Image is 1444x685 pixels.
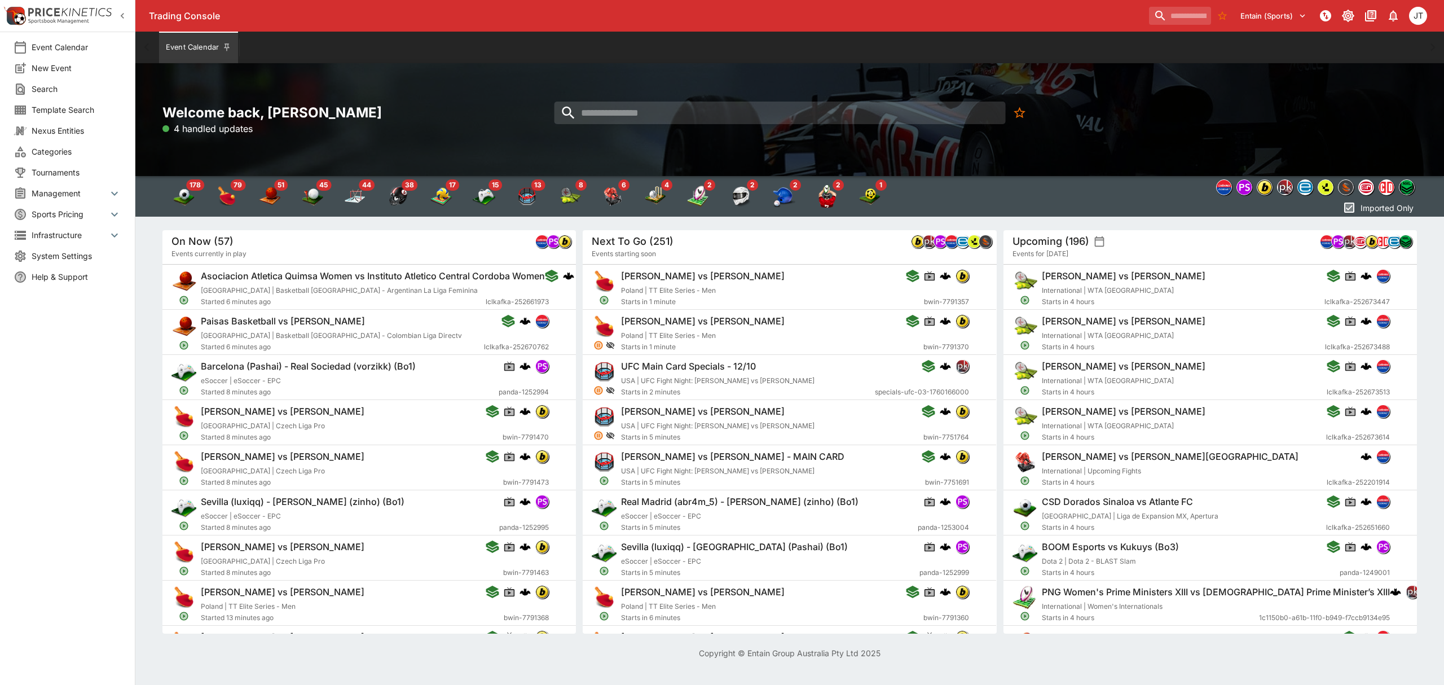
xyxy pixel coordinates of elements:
img: lclkafka.png [1377,270,1389,282]
button: No Bookmarks [1213,7,1231,25]
div: cerberus [940,315,951,327]
img: rugby_league.png [1012,585,1037,610]
img: bwin.png [956,405,968,418]
img: logo-cerberus.svg [520,586,531,598]
img: motor_racing [730,185,752,208]
div: Ice Hockey [344,185,367,208]
img: logo-cerberus.svg [1361,315,1372,327]
div: lclkafka [945,235,958,248]
div: lclkafka [535,314,549,328]
img: sportsradar.png [1359,181,1373,194]
img: pricekinetics.png [923,235,935,248]
img: bwin.png [912,235,924,248]
div: cerberus [940,270,951,282]
div: betradar [956,235,970,248]
img: lclkafka.png [1377,450,1389,463]
button: Toggle light/dark mode [1338,6,1358,26]
img: Sportsbook Management [28,19,89,24]
span: 1c1150b0-a61b-11f0-b949-f7ccb9134e95 [1259,612,1390,623]
img: tennis.png [1012,359,1037,384]
span: 2 [747,179,758,191]
img: pandascore.png [1237,180,1252,195]
img: soccer.png [1012,495,1037,520]
div: sportsradar [1354,235,1367,248]
span: Template Search [32,104,121,116]
span: lclkafka-252673488 [1325,341,1390,353]
div: Rugby League [687,185,710,208]
span: 13 [531,179,545,191]
span: Poland | TT Elite Series - Men [621,286,716,295]
h6: CSD Dorados Sinaloa vs Atlante FC [1042,496,1193,508]
img: table_tennis.png [171,585,196,610]
span: Categories [32,146,121,157]
img: table_tennis.png [592,314,617,339]
span: 79 [230,179,245,191]
img: tennis [558,185,581,208]
img: volleyball [430,185,452,208]
span: panda-1252995 [499,522,549,533]
span: bwin-7791370 [923,341,969,353]
span: lclkafka-252673614 [1326,432,1390,443]
img: pricekinetics.png [1343,235,1355,248]
img: logo-cerberus.svg [563,270,574,282]
img: pandascore.png [536,360,548,372]
h6: Colorados de SLRC vs Lobos de Ensenada [1042,631,1225,643]
div: championdata [1379,179,1394,195]
img: betradar.png [1298,180,1313,195]
div: lsports [967,235,981,248]
img: bwin.png [956,315,968,327]
button: NOT Connected to PK [1315,6,1336,26]
button: Documentation [1361,6,1381,26]
div: Rugby Union [816,185,838,208]
div: Table Tennis [215,185,238,208]
h6: PNG Women's Prime Ministers XIII vs [DEMOGRAPHIC_DATA] Prime Ministerʼs XIII [1042,586,1390,598]
span: lclkafka-252673513 [1327,387,1390,398]
span: Help & Support [32,271,121,283]
img: basketball.png [171,314,196,339]
span: Sports Pricing [32,208,108,220]
span: 44 [359,179,375,191]
img: sportingsolutions.jpeg [979,235,992,248]
img: table_tennis.png [592,630,617,655]
img: bwin.png [1366,235,1378,248]
img: logo-cerberus.svg [940,496,951,507]
span: 38 [402,179,417,191]
img: lclkafka.png [1377,631,1389,643]
img: bwin.png [536,631,548,643]
span: bwin-7791470 [503,432,549,443]
div: Tennis [558,185,581,208]
img: pandascore.png [536,495,548,508]
div: sportsradar [1358,179,1374,195]
input: search [1149,7,1211,25]
img: logo-cerberus.svg [940,451,951,462]
span: lclkafka-252661973 [486,296,549,308]
img: tennis.png [1012,269,1037,294]
div: pricekinetics [922,235,936,248]
button: settings [1094,236,1105,247]
div: Boxing [601,185,624,208]
img: logo-cerberus.svg [520,406,531,417]
img: logo-cerberus.svg [940,270,951,282]
img: mma.png [592,405,617,429]
span: Search [32,83,121,95]
span: panda-1252999 [919,567,969,578]
div: Volleyball [430,185,452,208]
img: pandascore.png [956,495,968,508]
span: System Settings [32,250,121,262]
button: Imported Only [1339,199,1417,217]
h6: [PERSON_NAME] vs [PERSON_NAME] [201,541,364,553]
img: esports.png [592,495,617,520]
span: 178 [186,179,204,191]
img: pandascore.png [956,541,968,553]
img: bwin.png [956,631,968,643]
button: Joshua Thomson [1406,3,1430,28]
div: cerberus [1361,315,1372,327]
img: rugby_league [687,185,710,208]
img: pandascore.png [1377,541,1389,553]
div: lclkafka [1320,235,1333,248]
h6: [PERSON_NAME] vs [PERSON_NAME] [1042,406,1205,418]
img: bwin.png [536,586,548,598]
img: esports.png [171,495,196,520]
h6: [PERSON_NAME] vs [PERSON_NAME] [201,631,364,643]
span: Started 6 minutes ago [201,296,486,308]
